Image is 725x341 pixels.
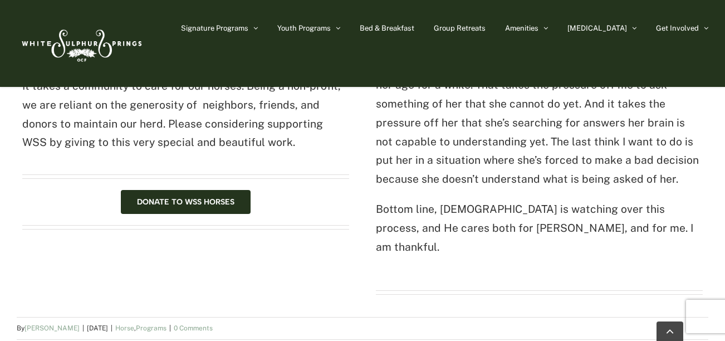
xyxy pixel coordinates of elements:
span: Group Retreats [434,25,486,32]
p: Message from [DEMOGRAPHIC_DATA], slow down. I need to let her age for a while. That takes the pre... [376,57,703,189]
span: | [108,324,115,332]
span: Bed & Breakfast [360,25,414,32]
span: Amenities [505,25,538,32]
p: Bottom line, [DEMOGRAPHIC_DATA] is watching over this process, and He cares both for [PERSON_NAME... [376,200,703,256]
img: White Sulphur Springs Logo [17,17,145,70]
span: Signature Programs [181,25,248,32]
a: Horse [115,324,134,332]
p: It takes a community to care for our horses. Being a non-profit, we are reliant on the generosity... [22,77,349,152]
a: Donate to WSS Horses [121,190,251,214]
span: Youth Programs [277,25,331,32]
span: [MEDICAL_DATA] [567,25,627,32]
span: [DATE] [87,324,108,332]
div: By , [17,320,708,337]
span: | [166,324,174,332]
a: [PERSON_NAME] [25,324,80,332]
span: | [80,324,87,332]
span: Donate to WSS Horses [137,197,234,207]
a: Programs [136,324,166,332]
span: Get Involved [656,25,699,32]
a: 0 Comments [174,324,213,332]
